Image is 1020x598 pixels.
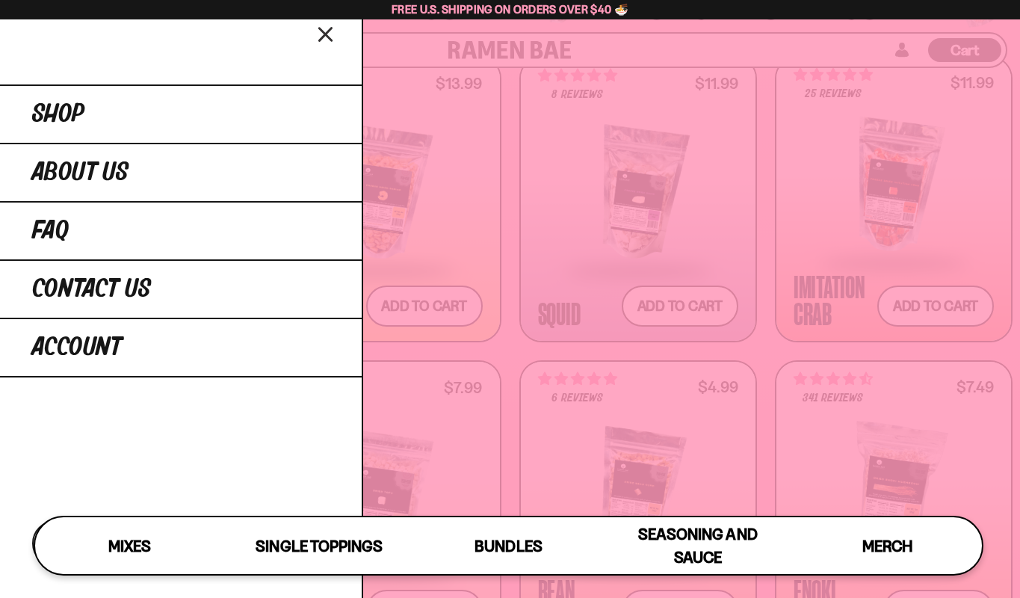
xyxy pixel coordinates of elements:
[108,537,151,555] span: Mixes
[32,101,84,128] span: Shop
[862,537,912,555] span: Merch
[32,218,69,244] span: FAQ
[256,537,382,555] span: Single Toppings
[32,159,129,186] span: About Us
[32,334,122,361] span: Account
[313,20,339,46] button: Close menu
[392,2,628,16] span: Free U.S. Shipping on Orders over $40 🍜
[475,537,542,555] span: Bundles
[603,517,792,574] a: Seasoning and Sauce
[414,517,603,574] a: Bundles
[224,517,413,574] a: Single Toppings
[35,517,224,574] a: Mixes
[638,525,757,567] span: Seasoning and Sauce
[32,276,151,303] span: Contact Us
[793,517,982,574] a: Merch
